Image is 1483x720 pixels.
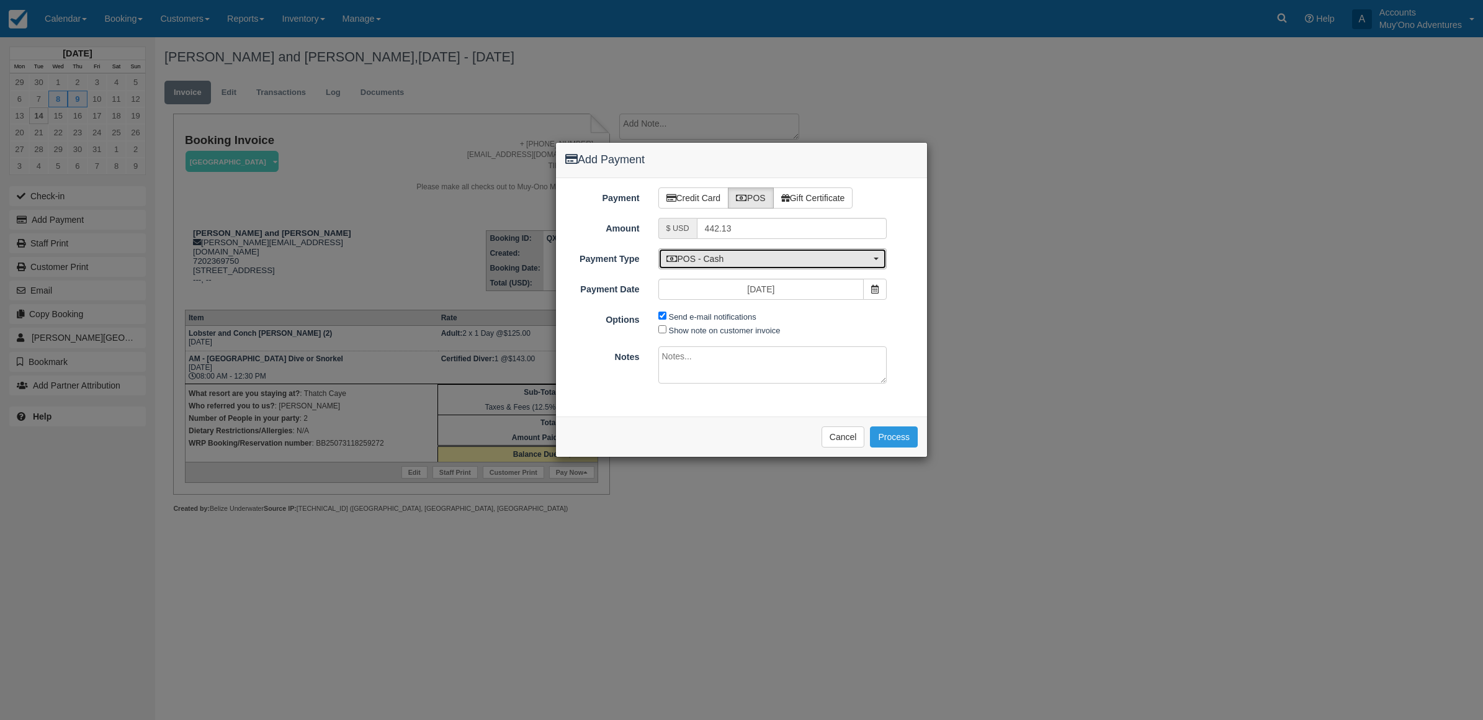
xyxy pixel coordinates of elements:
label: Show note on customer invoice [669,326,781,335]
span: POS - Cash [666,253,871,265]
h4: Add Payment [565,152,918,168]
label: Send e-mail notifications [669,312,756,322]
label: Options [556,309,649,326]
small: $ USD [666,224,689,233]
label: Payment Date [556,279,649,296]
input: Valid amount required. [697,218,887,239]
label: Amount [556,218,649,235]
label: Payment Type [556,248,649,266]
label: Gift Certificate [773,187,853,209]
label: Credit Card [658,187,729,209]
label: Notes [556,346,649,364]
label: POS [728,187,774,209]
button: Process [870,426,918,448]
button: Cancel [822,426,865,448]
button: POS - Cash [658,248,887,269]
label: Payment [556,187,649,205]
